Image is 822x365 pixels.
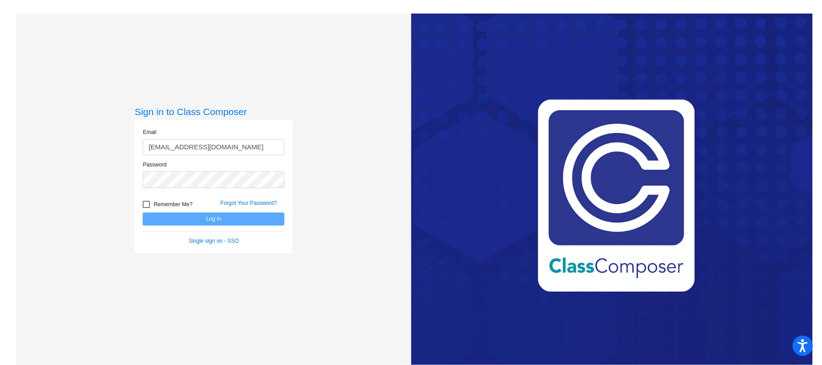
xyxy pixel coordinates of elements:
[143,128,156,136] label: Email
[135,106,293,117] h3: Sign in to Class Composer
[143,161,167,169] label: Password
[143,213,284,226] button: Log In
[189,238,239,244] a: Single sign on - SSO
[220,200,277,206] a: Forgot Your Password?
[153,199,192,210] span: Remember Me?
